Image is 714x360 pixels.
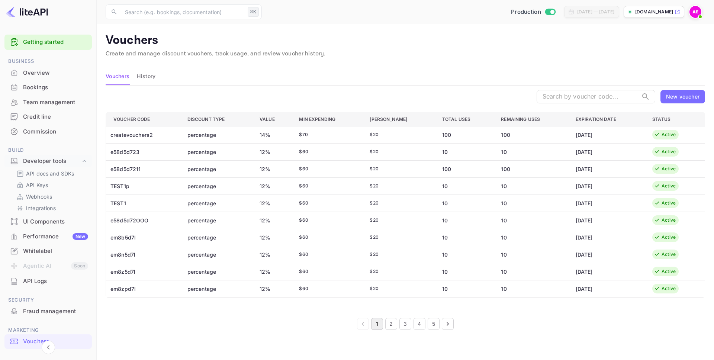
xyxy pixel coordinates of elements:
[4,125,92,139] div: Commission
[23,69,88,77] div: Overview
[4,66,92,80] a: Overview
[181,229,254,246] td: percentage
[495,112,569,126] th: Remaining Uses
[254,246,293,263] td: 12%
[4,244,92,258] a: Whitelabel
[299,268,358,275] div: $ 60
[4,215,92,228] a: UI Components
[23,38,88,46] a: Getting started
[436,143,495,160] td: 10
[662,251,676,258] div: Active
[299,285,358,292] div: $ 60
[646,112,705,126] th: Status
[508,8,558,16] div: Switch to Sandbox mode
[570,143,646,160] td: [DATE]
[4,326,92,334] span: Marketing
[106,318,705,330] nav: pagination navigation
[436,280,495,297] td: 10
[662,217,676,224] div: Active
[254,126,293,143] td: 14%
[23,113,88,121] div: Credit line
[4,274,92,289] div: API Logs
[23,232,88,241] div: Performance
[254,160,293,177] td: 12%
[106,263,181,280] td: em8z5d7l
[106,67,129,85] button: Vouchers
[570,177,646,195] td: [DATE]
[106,229,181,246] td: em8b5d7l
[23,307,88,316] div: Fraud management
[495,263,569,280] td: 10
[23,128,88,136] div: Commission
[635,9,673,15] p: [DOMAIN_NAME]
[370,217,430,224] div: $ 20
[13,203,89,213] div: Integrations
[181,212,254,229] td: percentage
[666,93,699,100] div: New voucher
[181,160,254,177] td: percentage
[370,251,430,258] div: $ 20
[6,6,48,18] img: LiteAPI logo
[662,183,676,189] div: Active
[436,263,495,280] td: 10
[442,318,454,330] button: Go to next page
[254,177,293,195] td: 12%
[299,217,358,224] div: $ 60
[577,9,614,15] div: [DATE] — [DATE]
[106,177,181,195] td: TEST1p
[16,204,86,212] a: Integrations
[42,341,55,354] button: Collapse navigation
[4,229,92,244] div: PerformanceNew
[4,296,92,304] span: Security
[106,143,181,160] td: e58d5d723
[570,112,646,126] th: Expiration Date
[26,181,48,189] p: API Keys
[495,177,569,195] td: 10
[436,246,495,263] td: 10
[106,126,181,143] td: createvouchers2
[106,195,181,212] td: TEST1
[495,229,569,246] td: 10
[299,131,358,138] div: $ 70
[4,215,92,229] div: UI Components
[662,234,676,241] div: Active
[570,246,646,263] td: [DATE]
[4,155,92,168] div: Developer tools
[4,95,92,110] div: Team management
[254,143,293,160] td: 12%
[495,143,569,160] td: 10
[23,247,88,255] div: Whitelabel
[181,246,254,263] td: percentage
[23,83,88,92] div: Bookings
[370,285,430,292] div: $ 20
[13,168,89,179] div: API docs and SDKs
[370,165,430,172] div: $ 20
[181,195,254,212] td: percentage
[495,195,569,212] td: 10
[181,263,254,280] td: percentage
[436,112,495,126] th: Total Uses
[4,304,92,319] div: Fraud management
[662,285,676,292] div: Active
[299,251,358,258] div: $ 60
[106,212,181,229] td: e58d5d72OOO
[120,4,245,19] input: Search (e.g. bookings, documentation)
[181,126,254,143] td: percentage
[436,212,495,229] td: 10
[370,234,430,241] div: $ 20
[26,170,74,177] p: API docs and SDKs
[436,177,495,195] td: 10
[23,98,88,107] div: Team management
[662,165,676,172] div: Active
[4,35,92,50] div: Getting started
[23,277,88,286] div: API Logs
[254,195,293,212] td: 12%
[4,304,92,318] a: Fraud management
[570,229,646,246] td: [DATE]
[106,49,705,58] p: Create and manage discount vouchers, track usage, and review voucher history.
[137,67,155,85] button: History
[16,181,86,189] a: API Keys
[254,280,293,297] td: 12%
[511,8,541,16] span: Production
